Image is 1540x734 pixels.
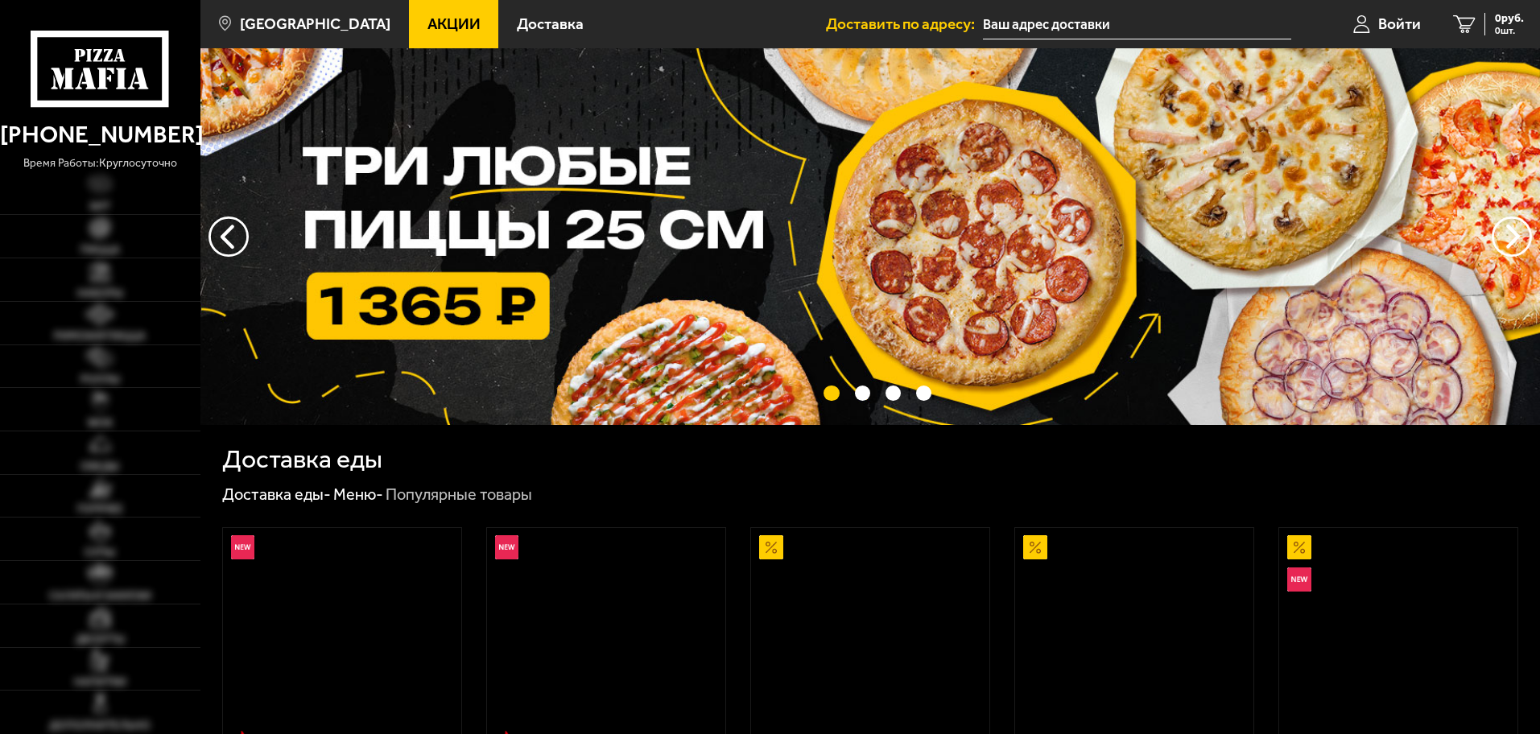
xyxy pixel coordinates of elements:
div: Популярные товары [386,485,532,505]
button: предыдущий [1492,216,1532,257]
span: [GEOGRAPHIC_DATA] [240,16,390,31]
a: Меню- [333,485,383,504]
a: Доставка еды- [222,485,331,504]
button: точки переключения [886,386,901,401]
span: Доставить по адресу: [826,16,983,31]
span: Пицца [81,245,120,256]
span: Напитки [74,677,126,688]
span: Акции [427,16,481,31]
button: следующий [208,216,249,257]
span: Роллы [81,374,120,386]
span: Супы [85,547,115,559]
span: Дополнительно [49,720,151,732]
img: Акционный [1287,535,1311,559]
span: Римская пицца [54,331,146,342]
span: Хит [89,201,110,212]
span: WOK [88,418,113,429]
img: Акционный [1023,535,1047,559]
span: Доставка [517,16,584,31]
img: Новинка [231,535,255,559]
span: 0 руб. [1495,13,1524,24]
span: Горячее [77,504,123,515]
span: 0 шт. [1495,26,1524,35]
span: Десерты [76,634,125,645]
span: Салаты и закуски [49,591,151,602]
h1: Доставка еды [222,447,382,472]
input: Ваш адрес доставки [983,10,1291,39]
img: Новинка [1287,567,1311,592]
img: Новинка [495,535,519,559]
span: Войти [1378,16,1421,31]
span: Наборы [77,288,123,299]
button: точки переключения [824,386,839,401]
button: точки переключения [855,386,870,401]
button: точки переключения [916,386,931,401]
img: Акционный [759,535,783,559]
span: Обеды [81,461,119,472]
